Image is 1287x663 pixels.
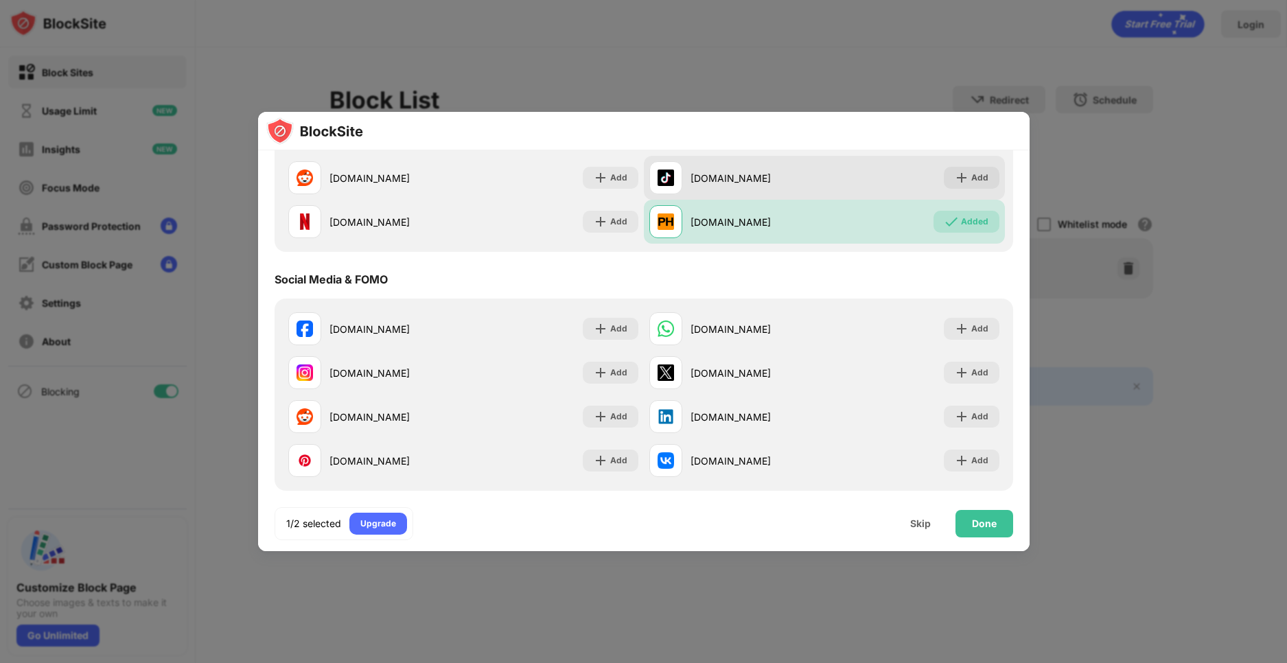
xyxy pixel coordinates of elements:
img: favicons [297,170,313,186]
img: favicons [658,364,674,381]
img: favicons [658,452,674,469]
img: favicons [658,408,674,425]
div: [DOMAIN_NAME] [691,410,824,424]
img: favicons [658,213,674,230]
div: Add [610,215,627,229]
img: logo-blocksite.svg [266,117,363,145]
img: favicons [297,364,313,381]
div: Add [610,454,627,467]
div: [DOMAIN_NAME] [329,410,463,424]
div: Add [971,366,988,380]
img: favicons [658,321,674,337]
div: Add [610,322,627,336]
div: [DOMAIN_NAME] [329,322,463,336]
div: Add [610,366,627,380]
div: [DOMAIN_NAME] [691,215,824,229]
img: favicons [297,213,313,230]
div: [DOMAIN_NAME] [691,322,824,336]
div: [DOMAIN_NAME] [329,171,463,185]
div: [DOMAIN_NAME] [691,366,824,380]
div: Add [971,410,988,423]
div: Skip [910,518,931,529]
div: 1/2 selected [286,517,341,531]
div: [DOMAIN_NAME] [691,454,824,468]
img: favicons [297,452,313,469]
div: Social Media & FOMO [275,272,388,286]
div: Add [610,410,627,423]
div: [DOMAIN_NAME] [329,366,463,380]
img: favicons [297,408,313,425]
div: Add [971,171,988,185]
div: [DOMAIN_NAME] [329,454,463,468]
div: [DOMAIN_NAME] [329,215,463,229]
div: Add [971,454,988,467]
div: Add [971,322,988,336]
div: Add [610,171,627,185]
div: Upgrade [360,517,396,531]
div: [DOMAIN_NAME] [691,171,824,185]
img: favicons [297,321,313,337]
img: favicons [658,170,674,186]
div: Added [961,215,988,229]
div: Done [972,518,997,529]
